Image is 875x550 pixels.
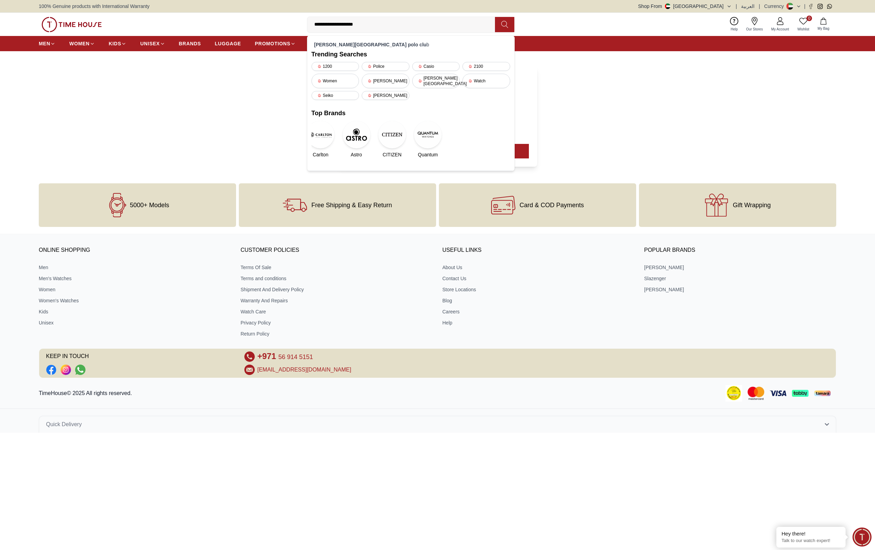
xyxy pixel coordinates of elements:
[442,275,634,282] a: Contact Us
[314,42,427,47] strong: [PERSON_NAME][GEOGRAPHIC_DATA] polo clu
[362,91,409,100] div: [PERSON_NAME]
[727,16,742,33] a: Help
[804,3,805,10] span: |
[412,62,460,71] div: Casio
[39,416,836,433] button: Quick Delivery
[69,37,95,50] a: WOMEN
[768,27,792,32] span: My Account
[241,275,433,282] a: Terms and conditions
[39,245,231,256] h3: ONLINE SHOPPING
[255,37,296,50] a: PROMOTIONS
[814,391,831,396] img: Tamara Payment
[743,27,766,32] span: Our Stores
[241,245,433,256] h3: CUSTOMER POLICIES
[736,3,737,10] span: |
[665,3,670,9] img: United Arab Emirates
[442,319,634,326] a: Help
[644,286,836,293] a: [PERSON_NAME]
[69,40,90,47] span: WOMEN
[241,308,433,315] a: Watch Care
[75,365,85,375] a: Social Link
[728,27,741,32] span: Help
[39,275,231,282] a: Men's Watches
[759,3,760,10] span: |
[793,16,813,33] a: 0Wishlist
[418,121,437,158] a: QuantumQuantum
[39,389,135,397] p: TimeHouse© 2025 All rights reserved.
[782,530,840,537] div: Hey there!
[241,330,433,337] a: Return Policy
[442,297,634,304] a: Blog
[241,286,433,293] a: Shipment And Delivery Policy
[362,74,409,88] div: [PERSON_NAME]
[312,74,359,88] div: Women
[313,151,328,158] span: Carlton
[241,264,433,271] a: Terms Of Sale
[39,308,231,315] a: Kids
[109,40,121,47] span: KIDS
[39,264,231,271] a: Men
[770,391,786,396] img: Visa
[46,420,82,429] span: Quick Delivery
[39,40,50,47] span: MEN
[733,202,771,209] span: Gift Wrapping
[312,91,359,100] div: Seiko
[644,245,836,256] h3: Popular Brands
[61,365,71,375] a: Social Link
[39,3,150,10] span: 100% Genuine products with International Warranty
[311,202,392,209] span: Free Shipping & Easy Return
[853,528,872,547] div: Chat Widget
[307,121,334,148] img: Carlton
[741,3,755,10] button: العربية
[215,37,241,50] a: LUGGAGE
[258,366,351,374] a: [EMAIL_ADDRESS][DOMAIN_NAME]
[442,286,634,293] a: Store Locations
[39,286,231,293] a: Women
[179,40,201,47] span: BRANDS
[215,40,241,47] span: LUGGAGE
[383,151,402,158] span: CITIZEN
[806,16,812,21] span: 0
[462,74,510,88] div: Watch
[39,319,231,326] a: Unisex
[241,319,433,326] a: Privacy Policy
[418,151,438,158] span: Quantum
[442,245,634,256] h3: USEFUL LINKS
[46,365,56,375] li: Facebook
[808,4,813,9] a: Facebook
[179,37,201,50] a: BRANDS
[312,121,330,158] a: CarltonCarlton
[312,62,359,71] div: 1200
[312,108,510,118] h2: Top Brands
[255,40,290,47] span: PROMOTIONS
[638,3,732,10] button: Shop From[GEOGRAPHIC_DATA]
[258,351,313,362] a: +971 56 914 5151
[351,151,362,158] span: Astro
[764,3,787,10] div: Currency
[813,16,833,33] button: My Bag
[46,351,235,362] span: KEEP IN TOUCH
[414,121,442,148] img: Quantum
[109,37,126,50] a: KIDS
[39,297,231,304] a: Women's Watches
[442,264,634,271] a: About Us
[792,390,809,396] img: Tabby Payment
[130,202,169,209] span: 5000+ Models
[46,365,56,375] a: Social Link
[42,17,102,32] img: ...
[343,121,370,148] img: Astro
[362,62,409,71] div: Police
[39,37,55,50] a: MEN
[725,385,742,402] img: Consumer Payment
[748,387,764,400] img: Mastercard
[815,26,832,31] span: My Bag
[644,264,836,271] a: [PERSON_NAME]
[742,16,767,33] a: Our Stores
[782,538,840,544] p: Talk to our watch expert!
[278,354,313,360] span: 56 914 5151
[795,27,812,32] span: Wishlist
[442,308,634,315] a: Careers
[644,275,836,282] a: Slazenger
[827,4,832,9] a: Whatsapp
